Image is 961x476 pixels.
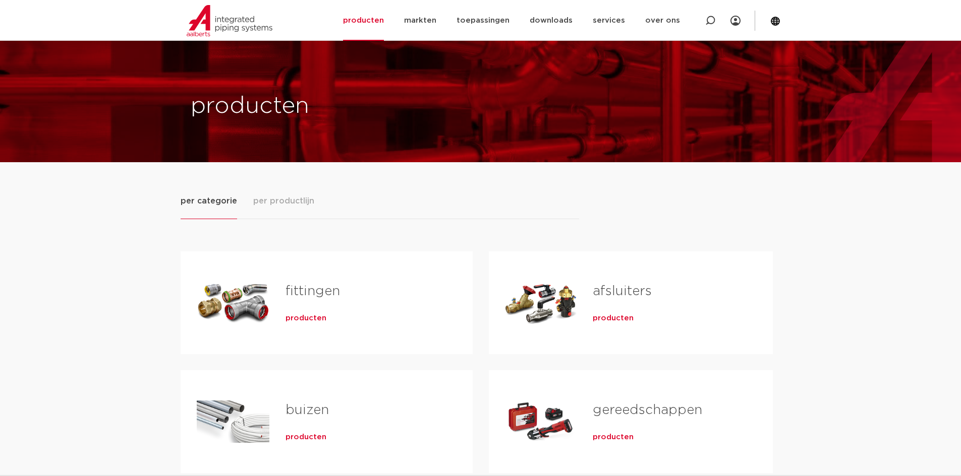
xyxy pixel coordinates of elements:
[191,90,476,122] h1: producten
[593,403,702,417] a: gereedschappen
[253,195,314,207] span: per productlijn
[593,285,652,298] a: afsluiters
[593,432,634,442] a: producten
[286,432,326,442] a: producten
[286,313,326,323] a: producten
[181,195,237,207] span: per categorie
[286,285,340,298] a: fittingen
[593,313,634,323] a: producten
[286,403,329,417] a: buizen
